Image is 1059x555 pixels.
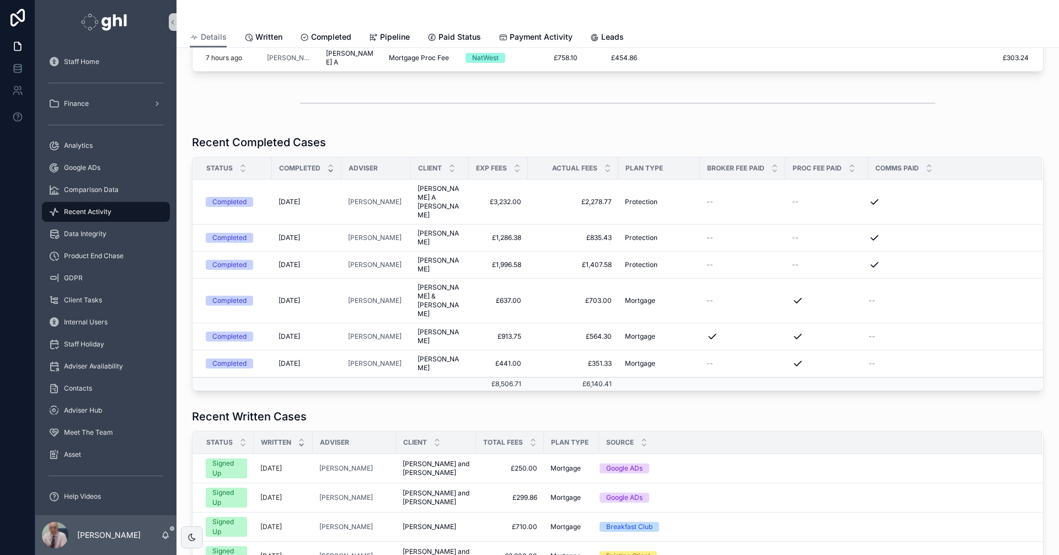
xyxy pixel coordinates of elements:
p: [DATE] [260,493,282,502]
a: [PERSON_NAME] [267,54,313,62]
a: [PERSON_NAME] A [326,49,376,67]
span: [DATE] [279,260,300,269]
a: [PERSON_NAME] [348,359,404,368]
span: £1,407.58 [534,260,612,269]
a: Recent Activity [42,202,170,222]
a: Asset [42,445,170,465]
span: [PERSON_NAME] [348,233,402,242]
span: [PERSON_NAME] [319,522,373,531]
span: Adviser Hub [64,406,102,415]
a: [PERSON_NAME] [403,522,469,531]
span: Paid Status [438,31,481,42]
a: [PERSON_NAME] [348,359,402,368]
a: [DATE] [279,359,335,368]
span: £8,506.71 [491,380,521,388]
a: [PERSON_NAME] [319,522,389,531]
span: Written [255,31,282,42]
span: Mortgage [550,464,581,473]
span: Google ADs [64,163,100,172]
span: [DATE] [279,296,300,305]
a: Contacts [42,378,170,398]
a: [PERSON_NAME] [348,296,402,305]
a: Breakfast Club [600,522,1029,532]
span: Recent Activity [64,207,111,216]
div: Signed Up [212,517,240,537]
span: Proc Fee Paid [793,164,842,173]
a: Completed [206,359,265,369]
span: Product End Chase [64,252,124,260]
a: [PERSON_NAME] & [PERSON_NAME] [418,283,462,318]
a: £454.86 [591,54,637,62]
a: [PERSON_NAME] [348,296,404,305]
span: Protection [625,260,657,269]
span: -- [707,359,713,368]
div: scrollable content [35,44,176,515]
a: [PERSON_NAME] and [PERSON_NAME] [403,489,469,506]
a: [PERSON_NAME] and [PERSON_NAME] [403,460,469,477]
span: Leads [601,31,624,42]
a: £299.86 [483,493,537,502]
span: £710.00 [483,522,537,531]
a: [PERSON_NAME] [319,493,389,502]
a: [PERSON_NAME] [348,260,404,269]
span: [PERSON_NAME] A [PERSON_NAME] [418,184,462,220]
span: Adviser Availability [64,362,123,371]
span: Status [206,164,233,173]
div: Completed [212,233,247,243]
a: £835.43 [534,233,612,242]
a: -- [869,332,1029,341]
span: Comms Paid [875,164,919,173]
span: Completed [279,164,320,173]
span: GDPR [64,274,83,282]
span: Asset [64,450,81,459]
a: Written [244,27,282,49]
div: Breakfast Club [606,522,652,532]
div: Signed Up [212,488,240,508]
a: Completed [206,233,265,243]
a: Completed [300,27,351,49]
span: £913.75 [475,332,521,341]
a: Protection [625,233,693,242]
span: Adviser [320,438,349,447]
span: £441.00 [475,359,521,368]
a: [DATE] [279,198,335,206]
a: Completed [206,332,265,341]
a: Staff Home [42,52,170,72]
span: [PERSON_NAME] [348,260,402,269]
span: Data Integrity [64,230,106,238]
span: Actual Fees [552,164,597,173]
div: Completed [212,296,247,306]
a: [PERSON_NAME] [348,332,402,341]
a: -- [869,359,1029,368]
a: Details [190,27,227,48]
a: Adviser Availability [42,356,170,376]
span: Status [206,438,233,447]
span: -- [869,296,875,305]
a: £1,996.58 [475,260,521,269]
span: Plan Type [625,164,663,173]
a: Paid Status [427,27,481,49]
div: Completed [212,197,247,207]
span: -- [792,260,799,269]
a: -- [792,198,862,206]
a: [PERSON_NAME] [418,229,462,247]
a: £303.24 [644,54,1029,62]
a: £564.30 [534,332,612,341]
a: [DATE] [279,332,335,341]
a: £250.00 [483,464,537,473]
p: [PERSON_NAME] [77,530,141,541]
a: -- [707,296,779,305]
a: Client Tasks [42,290,170,310]
span: Mortgage [550,493,581,502]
